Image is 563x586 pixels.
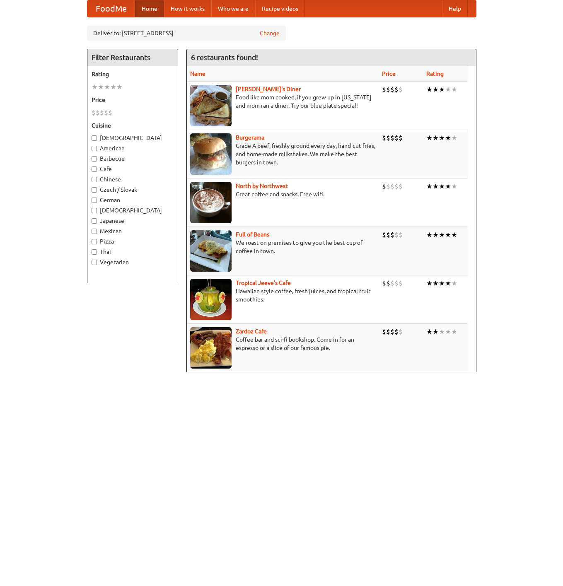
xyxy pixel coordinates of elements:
[92,121,174,130] h5: Cuisine
[433,327,439,336] li: ★
[190,70,205,77] a: Name
[439,230,445,239] li: ★
[394,85,399,94] li: $
[190,182,232,223] img: north.jpg
[390,279,394,288] li: $
[92,108,96,117] li: $
[386,182,390,191] li: $
[386,279,390,288] li: $
[394,279,399,288] li: $
[190,85,232,126] img: sallys.jpg
[236,86,301,92] a: [PERSON_NAME]'s Diner
[92,146,97,151] input: American
[92,218,97,224] input: Japanese
[382,133,386,142] li: $
[426,85,433,94] li: ★
[92,248,174,256] label: Thai
[92,82,98,92] li: ★
[236,183,288,189] a: North by Northwest
[399,327,403,336] li: $
[116,82,123,92] li: ★
[236,328,267,335] a: Zardoz Cafe
[92,135,97,141] input: [DEMOGRAPHIC_DATA]
[92,217,174,225] label: Japanese
[386,230,390,239] li: $
[445,230,451,239] li: ★
[394,133,399,142] li: $
[98,82,104,92] li: ★
[236,231,269,238] a: Full of Beans
[92,208,97,213] input: [DEMOGRAPHIC_DATA]
[92,175,174,183] label: Chinese
[439,279,445,288] li: ★
[100,108,104,117] li: $
[394,327,399,336] li: $
[87,0,135,17] a: FoodMe
[164,0,211,17] a: How it works
[255,0,305,17] a: Recipe videos
[399,182,403,191] li: $
[211,0,255,17] a: Who we are
[451,327,457,336] li: ★
[426,182,433,191] li: ★
[92,166,97,172] input: Cafe
[433,133,439,142] li: ★
[382,279,386,288] li: $
[394,182,399,191] li: $
[190,327,232,369] img: zardoz.jpg
[92,134,174,142] label: [DEMOGRAPHIC_DATA]
[92,70,174,78] h5: Rating
[236,134,264,141] a: Burgerama
[92,165,174,173] label: Cafe
[236,280,291,286] a: Tropical Jeeve's Cafe
[92,187,97,193] input: Czech / Slovak
[439,85,445,94] li: ★
[433,85,439,94] li: ★
[426,279,433,288] li: ★
[433,230,439,239] li: ★
[92,227,174,235] label: Mexican
[451,230,457,239] li: ★
[92,196,174,204] label: German
[92,237,174,246] label: Pizza
[426,327,433,336] li: ★
[445,133,451,142] li: ★
[394,230,399,239] li: $
[451,279,457,288] li: ★
[439,133,445,142] li: ★
[399,279,403,288] li: $
[451,182,457,191] li: ★
[399,85,403,94] li: $
[92,198,97,203] input: German
[104,82,110,92] li: ★
[399,133,403,142] li: $
[390,327,394,336] li: $
[390,133,394,142] li: $
[135,0,164,17] a: Home
[382,230,386,239] li: $
[451,133,457,142] li: ★
[386,133,390,142] li: $
[92,186,174,194] label: Czech / Slovak
[190,142,375,166] p: Grade A beef, freshly ground every day, hand-cut fries, and home-made milkshakes. We make the bes...
[190,230,232,272] img: beans.jpg
[382,70,396,77] a: Price
[426,133,433,142] li: ★
[445,85,451,94] li: ★
[92,144,174,152] label: American
[92,96,174,104] h5: Price
[451,85,457,94] li: ★
[190,190,375,198] p: Great coffee and snacks. Free wifi.
[426,70,444,77] a: Rating
[92,239,97,244] input: Pizza
[92,260,97,265] input: Vegetarian
[108,108,112,117] li: $
[390,182,394,191] li: $
[190,335,375,352] p: Coffee bar and sci-fi bookshop. Come in for an espresso or a slice of our famous pie.
[190,287,375,304] p: Hawaiian style coffee, fresh juices, and tropical fruit smoothies.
